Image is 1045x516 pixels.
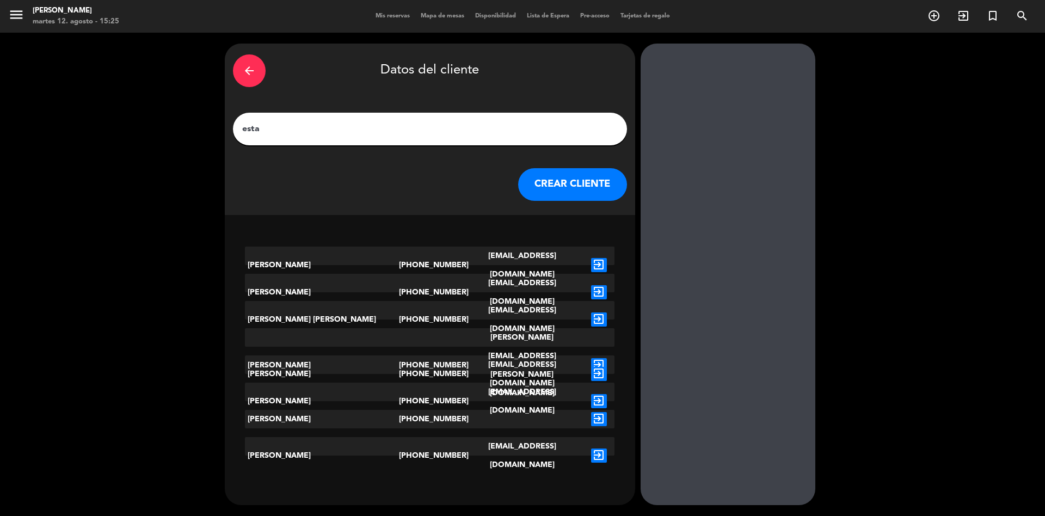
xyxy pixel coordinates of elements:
[399,437,460,474] div: [PHONE_NUMBER]
[460,328,583,402] div: [PERSON_NAME][EMAIL_ADDRESS][PERSON_NAME][DOMAIN_NAME]
[575,13,615,19] span: Pre-acceso
[1016,9,1029,22] i: search
[591,412,607,426] i: exit_to_app
[460,274,583,311] div: [EMAIL_ADDRESS][DOMAIN_NAME]
[591,312,607,327] i: exit_to_app
[460,247,583,284] div: [EMAIL_ADDRESS][DOMAIN_NAME]
[591,367,607,381] i: exit_to_app
[245,328,399,402] div: [PERSON_NAME]
[927,9,941,22] i: add_circle_outline
[8,7,24,23] i: menu
[399,247,460,284] div: [PHONE_NUMBER]
[245,355,399,392] div: [PERSON_NAME]
[470,13,521,19] span: Disponibilidad
[399,383,460,420] div: [PHONE_NUMBER]
[986,9,999,22] i: turned_in_not
[245,383,399,420] div: [PERSON_NAME]
[521,13,575,19] span: Lista de Espera
[399,355,460,392] div: [PHONE_NUMBER]
[399,328,460,402] div: [PHONE_NUMBER]
[245,274,399,311] div: [PERSON_NAME]
[243,64,256,77] i: arrow_back
[245,301,399,338] div: [PERSON_NAME] [PERSON_NAME]
[591,449,607,463] i: exit_to_app
[399,301,460,338] div: [PHONE_NUMBER]
[245,437,399,474] div: [PERSON_NAME]
[370,13,415,19] span: Mis reservas
[460,355,583,392] div: [EMAIL_ADDRESS][DOMAIN_NAME]
[33,5,119,16] div: [PERSON_NAME]
[399,274,460,311] div: [PHONE_NUMBER]
[591,394,607,408] i: exit_to_app
[591,285,607,299] i: exit_to_app
[615,13,675,19] span: Tarjetas de regalo
[245,247,399,284] div: [PERSON_NAME]
[518,168,627,201] button: CREAR CLIENTE
[460,301,583,338] div: [EMAIL_ADDRESS][DOMAIN_NAME]
[460,383,583,420] div: [EMAIL_ADDRESS][DOMAIN_NAME]
[245,410,399,428] div: [PERSON_NAME]
[241,121,619,137] input: Escriba nombre, correo electrónico o número de teléfono...
[8,7,24,27] button: menu
[233,52,627,90] div: Datos del cliente
[591,258,607,272] i: exit_to_app
[415,13,470,19] span: Mapa de mesas
[957,9,970,22] i: exit_to_app
[399,410,460,428] div: [PHONE_NUMBER]
[33,16,119,27] div: martes 12. agosto - 15:25
[460,437,583,474] div: [EMAIL_ADDRESS][DOMAIN_NAME]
